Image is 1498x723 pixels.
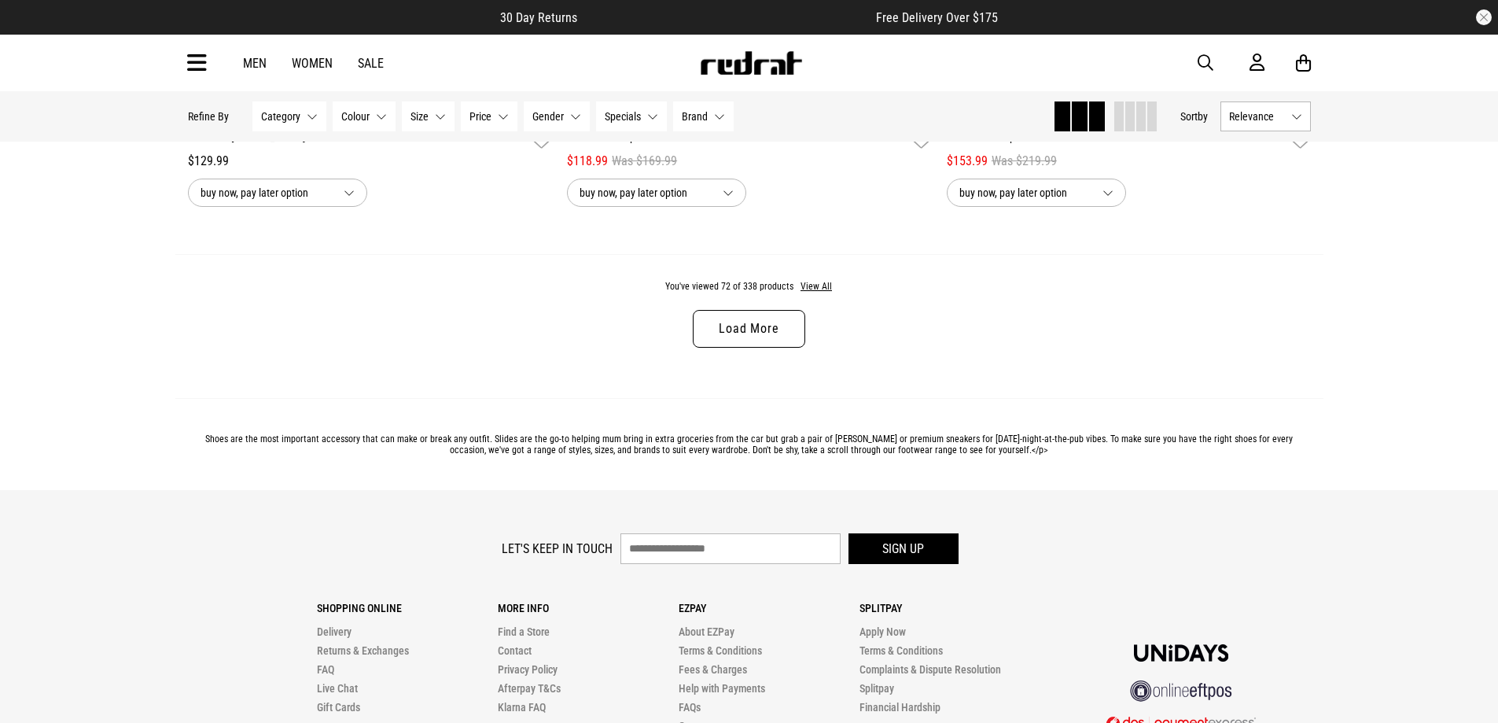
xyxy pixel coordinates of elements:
[567,152,608,171] span: $118.99
[498,602,679,614] p: More Info
[188,110,229,123] p: Refine By
[201,183,331,202] span: buy now, pay later option
[859,682,894,695] a: Splitpay
[947,179,1126,207] button: buy now, pay later option
[188,179,367,207] button: buy now, pay later option
[859,625,906,638] a: Apply Now
[317,682,358,695] a: Live Chat
[261,110,300,123] span: Category
[1180,107,1208,126] button: Sortby
[605,110,641,123] span: Specials
[596,101,667,131] button: Specials
[502,541,613,556] label: Let's keep in touch
[859,663,1001,676] a: Complaints & Dispute Resolution
[679,663,747,676] a: Fees & Charges
[317,602,498,614] p: Shopping Online
[693,310,804,348] a: Load More
[1229,110,1285,123] span: Relevance
[992,152,1057,171] span: Was $219.99
[317,701,360,714] a: Gift Cards
[682,110,708,123] span: Brand
[679,602,859,614] p: Ezpay
[673,101,734,131] button: Brand
[947,152,988,171] span: $153.99
[498,701,546,714] a: Klarna FAQ
[679,644,762,657] a: Terms & Conditions
[612,152,677,171] span: Was $169.99
[292,56,333,71] a: Women
[188,152,552,171] div: $129.99
[567,179,746,207] button: buy now, pay later option
[665,281,793,292] span: You've viewed 72 of 338 products
[1220,101,1311,131] button: Relevance
[500,10,577,25] span: 30 Day Returns
[410,110,429,123] span: Size
[498,682,561,695] a: Afterpay T&Cs
[679,701,701,714] a: FAQs
[317,625,351,638] a: Delivery
[580,183,710,202] span: buy now, pay later option
[1198,110,1208,123] span: by
[679,682,765,695] a: Help with Payments
[609,9,845,25] iframe: Customer reviews powered by Trustpilot
[848,533,959,564] button: Sign up
[341,110,370,123] span: Colour
[498,625,550,638] a: Find a Store
[959,183,1090,202] span: buy now, pay later option
[859,644,943,657] a: Terms & Conditions
[317,663,334,676] a: FAQ
[498,644,532,657] a: Contact
[1130,681,1232,702] img: online eftpos
[469,110,491,123] span: Price
[252,101,326,131] button: Category
[679,625,734,638] a: About EZPay
[524,101,590,131] button: Gender
[498,663,558,676] a: Privacy Policy
[1134,644,1228,662] img: Unidays
[859,602,1040,614] p: Splitpay
[800,280,833,294] button: View All
[188,433,1311,456] p: Shoes are the most important accessory that can make or break any outfit. Slides are the go-to he...
[461,101,517,131] button: Price
[402,101,455,131] button: Size
[243,56,267,71] a: Men
[876,10,998,25] span: Free Delivery Over $175
[358,56,384,71] a: Sale
[13,6,60,53] button: Open LiveChat chat widget
[532,110,564,123] span: Gender
[333,101,396,131] button: Colour
[859,701,940,714] a: Financial Hardship
[317,644,409,657] a: Returns & Exchanges
[699,51,803,75] img: Redrat logo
